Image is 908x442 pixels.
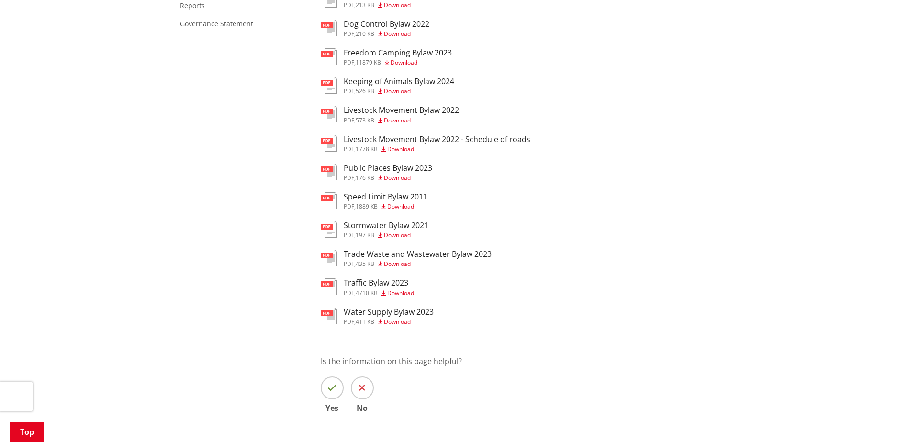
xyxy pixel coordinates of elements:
[10,422,44,442] a: Top
[321,77,454,94] a: Keeping of Animals Bylaw 2024 pdf,526 KB Download
[344,250,492,259] h3: Trade Waste and Wastewater Bylaw 2023
[356,30,374,38] span: 210 KB
[344,30,354,38] span: pdf
[321,164,432,181] a: Public Places Bylaw 2023 pdf,176 KB Download
[384,318,411,326] span: Download
[344,1,354,9] span: pdf
[344,87,354,95] span: pdf
[356,87,374,95] span: 526 KB
[356,318,374,326] span: 411 KB
[356,260,374,268] span: 435 KB
[321,250,337,266] img: document-pdf.svg
[180,1,205,10] a: Reports
[344,175,432,181] div: ,
[344,261,492,267] div: ,
[321,355,729,367] p: Is the information on this page helpful?
[384,174,411,182] span: Download
[384,116,411,124] span: Download
[321,404,344,412] span: Yes
[344,135,530,144] h3: Livestock Movement Bylaw 2022 - Schedule of roads
[321,278,337,295] img: document-pdf.svg
[351,404,374,412] span: No
[344,319,434,325] div: ,
[321,135,530,152] a: Livestock Movement Bylaw 2022 - Schedule of roads pdf,1778 KB Download
[344,192,427,201] h3: Speed Limit Bylaw 2011
[321,106,459,123] a: Livestock Movement Bylaw 2022 pdf,573 KB Download
[344,116,354,124] span: pdf
[344,31,429,37] div: ,
[384,87,411,95] span: Download
[387,202,414,210] span: Download
[356,289,378,297] span: 4710 KB
[344,318,354,326] span: pdf
[321,135,337,152] img: document-pdf.svg
[344,308,434,317] h3: Water Supply Bylaw 2023
[344,278,414,287] h3: Traffic Bylaw 2023
[384,260,411,268] span: Download
[384,30,411,38] span: Download
[356,116,374,124] span: 573 KB
[321,48,452,66] a: Freedom Camping Bylaw 2023 pdf,11879 KB Download
[344,290,414,296] div: ,
[344,60,452,66] div: ,
[344,145,354,153] span: pdf
[321,192,427,210] a: Speed Limit Bylaw 2011 pdf,1889 KB Download
[344,106,459,115] h3: Livestock Movement Bylaw 2022
[864,402,898,436] iframe: Messenger Launcher
[387,145,414,153] span: Download
[344,48,452,57] h3: Freedom Camping Bylaw 2023
[384,231,411,239] span: Download
[344,58,354,66] span: pdf
[321,48,337,65] img: document-pdf.svg
[344,164,432,173] h3: Public Places Bylaw 2023
[344,118,459,123] div: ,
[321,278,414,296] a: Traffic Bylaw 2023 pdf,4710 KB Download
[356,231,374,239] span: 197 KB
[344,88,454,94] div: ,
[384,1,411,9] span: Download
[180,19,253,28] a: Governance Statement
[344,232,428,238] div: ,
[344,77,454,86] h3: Keeping of Animals Bylaw 2024
[344,204,427,210] div: ,
[344,221,428,230] h3: Stormwater Bylaw 2021
[321,77,337,94] img: document-pdf.svg
[344,146,530,152] div: ,
[356,202,378,210] span: 1889 KB
[387,289,414,297] span: Download
[321,308,434,325] a: Water Supply Bylaw 2023 pdf,411 KB Download
[321,106,337,122] img: document-pdf.svg
[321,221,337,238] img: document-pdf.svg
[356,145,378,153] span: 1778 KB
[321,20,429,37] a: Dog Control Bylaw 2022 pdf,210 KB Download
[356,58,381,66] span: 11879 KB
[344,174,354,182] span: pdf
[344,2,426,8] div: ,
[344,260,354,268] span: pdf
[321,20,337,36] img: document-pdf.svg
[391,58,417,66] span: Download
[321,192,337,209] img: document-pdf.svg
[344,202,354,210] span: pdf
[356,1,374,9] span: 213 KB
[321,308,337,324] img: document-pdf.svg
[356,174,374,182] span: 176 KB
[321,221,428,238] a: Stormwater Bylaw 2021 pdf,197 KB Download
[344,231,354,239] span: pdf
[321,164,337,180] img: document-pdf.svg
[321,250,492,267] a: Trade Waste and Wastewater Bylaw 2023 pdf,435 KB Download
[344,20,429,29] h3: Dog Control Bylaw 2022
[344,289,354,297] span: pdf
